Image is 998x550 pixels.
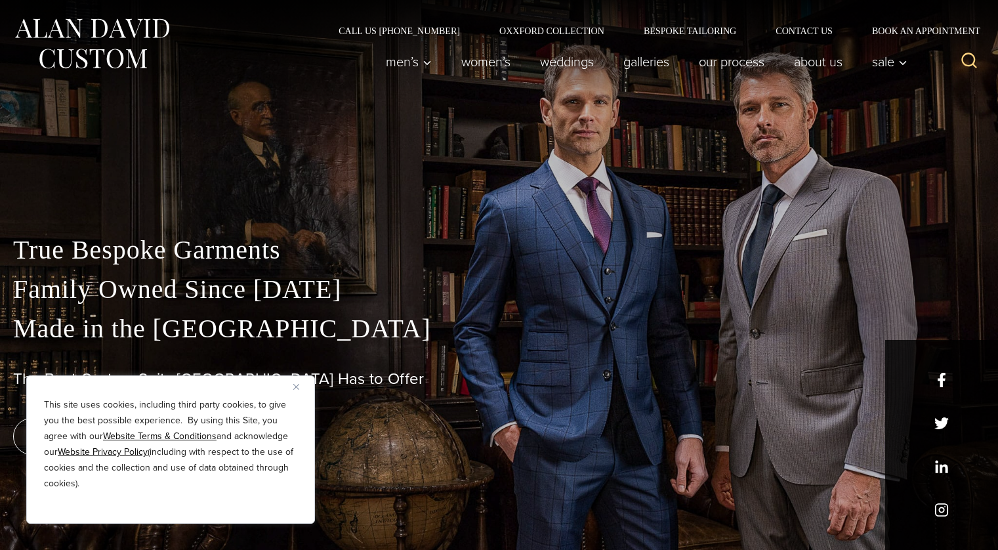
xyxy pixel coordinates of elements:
h1: The Best Custom Suits [GEOGRAPHIC_DATA] Has to Offer [13,370,985,389]
a: Oxxford Collection [480,26,624,35]
nav: Secondary Navigation [319,26,985,35]
a: Website Privacy Policy [58,445,148,459]
img: Alan David Custom [13,14,171,73]
p: This site uses cookies, including third party cookies, to give you the best possible experience. ... [44,397,297,492]
img: Close [293,384,299,390]
p: True Bespoke Garments Family Owned Since [DATE] Made in the [GEOGRAPHIC_DATA] [13,230,985,349]
a: Bespoke Tailoring [624,26,756,35]
button: View Search Form [953,46,985,77]
a: Website Terms & Conditions [103,429,217,443]
a: book an appointment [13,418,197,455]
a: Contact Us [756,26,852,35]
span: Men’s [386,55,432,68]
a: Our Process [684,49,780,75]
a: About Us [780,49,858,75]
nav: Primary Navigation [371,49,915,75]
a: weddings [526,49,609,75]
a: Galleries [609,49,684,75]
a: Call Us [PHONE_NUMBER] [319,26,480,35]
button: Close [293,379,309,394]
a: Book an Appointment [852,26,985,35]
a: Women’s [447,49,526,75]
span: Sale [872,55,907,68]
